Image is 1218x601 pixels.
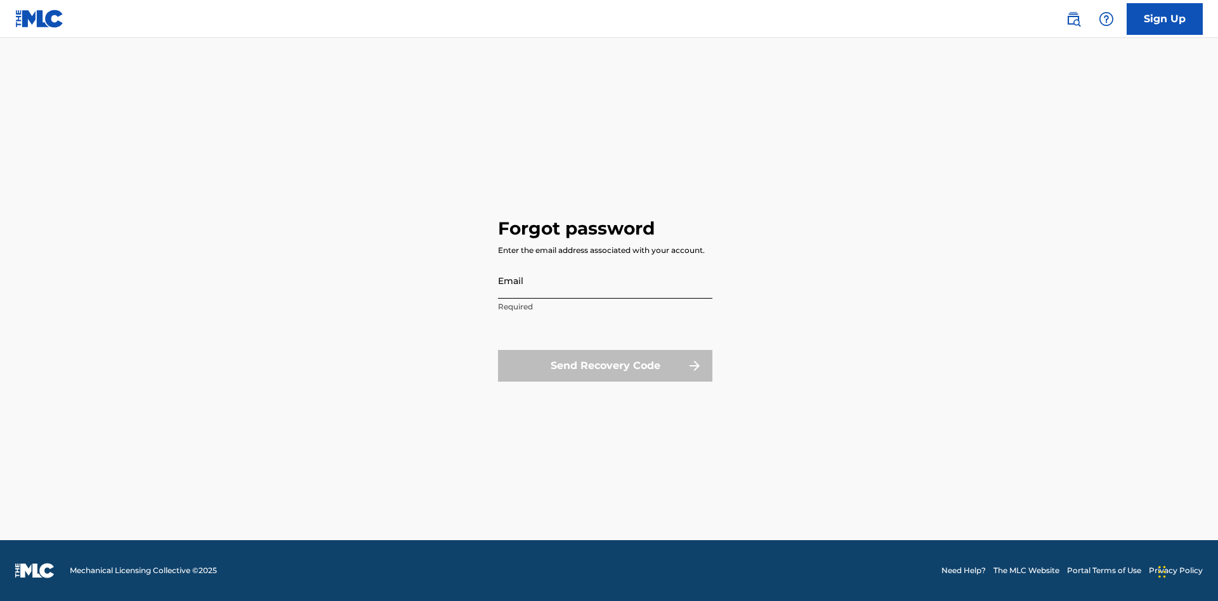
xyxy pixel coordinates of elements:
iframe: Chat Widget [1155,540,1218,601]
img: MLC Logo [15,10,64,28]
a: The MLC Website [993,565,1059,576]
img: logo [15,563,55,578]
a: Sign Up [1127,3,1203,35]
a: Need Help? [941,565,986,576]
h3: Forgot password [498,217,655,240]
img: search [1066,11,1081,27]
div: Drag [1158,553,1166,591]
span: Mechanical Licensing Collective © 2025 [70,565,217,576]
a: Privacy Policy [1149,565,1203,576]
img: help [1099,11,1114,27]
div: Enter the email address associated with your account. [498,245,705,256]
div: Help [1094,6,1119,32]
p: Required [498,301,712,313]
a: Portal Terms of Use [1067,565,1141,576]
a: Public Search [1061,6,1086,32]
